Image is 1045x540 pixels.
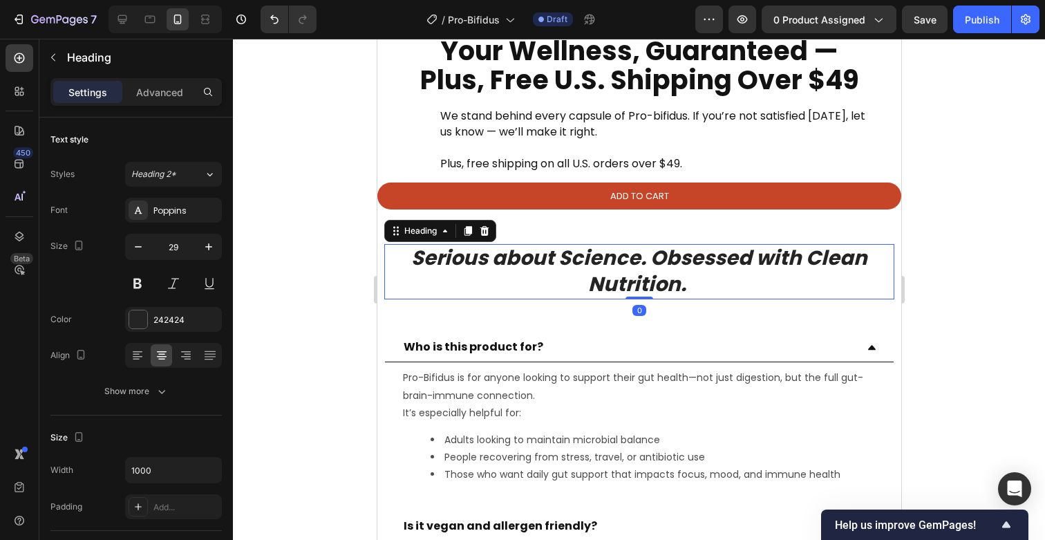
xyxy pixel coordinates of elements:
[50,346,89,365] div: Align
[10,253,33,264] div: Beta
[136,85,183,100] p: Advanced
[153,501,218,514] div: Add...
[53,427,498,445] li: Those who want daily gut support that impacts focus, mood, and immune health
[26,481,220,495] p: Is it vegan and allergen friendly?
[50,313,72,326] div: Color
[233,152,292,163] p: ADD TO CART
[50,501,82,513] div: Padding
[835,516,1015,533] button: Show survey - Help us improve GemPages!
[762,6,896,33] button: 0 product assigned
[902,6,948,33] button: Save
[63,117,305,133] span: Plus, free shipping on all U.S. orders over $49.
[13,147,33,158] div: 450
[104,384,169,398] div: Show more
[50,464,73,476] div: Width
[6,6,103,33] button: 7
[50,168,75,180] div: Styles
[26,301,166,316] p: Who is this product for?
[835,519,998,532] span: Help us improve GemPages!
[50,429,87,447] div: Size
[953,6,1011,33] button: Publish
[448,12,500,27] span: Pro-Bifidus
[126,458,221,483] input: Auto
[68,85,107,100] p: Settings
[91,11,97,28] p: 7
[53,410,498,427] li: People recovering from stress, travel, or antibiotic use
[26,330,498,383] p: Pro-Bifidus is for anyone looking to support their gut health—not just digestion, but the full gu...
[261,6,317,33] div: Undo/Redo
[914,14,936,26] span: Save
[50,133,88,146] div: Text style
[442,12,445,27] span: /
[965,12,999,27] div: Publish
[50,237,87,256] div: Size
[52,58,500,143] div: Rich Text Editor. Editing area: main
[67,49,216,66] p: Heading
[53,393,498,410] li: Adults looking to maintain microbial balance
[773,12,865,27] span: 0 product assigned
[50,379,222,404] button: Show more
[34,205,490,259] i: Serious about Science. Obsessed with Clean Nutrition.
[131,168,176,180] span: Heading 2*
[153,205,218,217] div: Poppins
[43,23,482,59] span: Plus, Free U.S. Shipping Over $49
[998,472,1031,505] div: Open Intercom Messenger
[50,204,68,216] div: Font
[24,186,62,198] div: Heading
[377,39,901,540] iframe: Design area
[63,69,488,101] span: We stand behind every capsule of Pro-bifidus. If you’re not satisfied [DATE], let us know — we’ll...
[547,13,567,26] span: Draft
[125,162,222,187] button: Heading 2*
[255,266,269,277] div: 0
[153,314,218,326] div: 242424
